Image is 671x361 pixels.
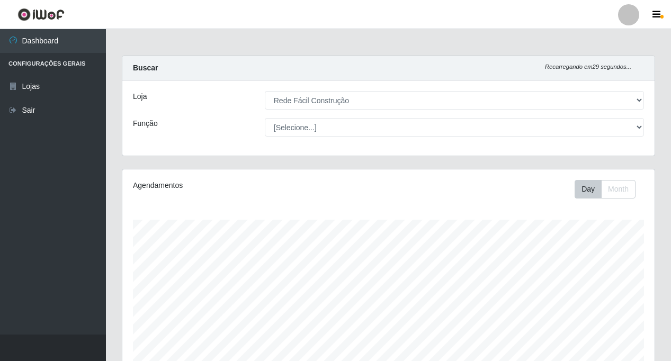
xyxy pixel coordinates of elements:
[133,180,337,191] div: Agendamentos
[575,180,602,198] button: Day
[133,118,158,129] label: Função
[575,180,644,198] div: Toolbar with button groups
[133,91,147,102] label: Loja
[17,8,65,21] img: CoreUI Logo
[545,64,631,70] i: Recarregando em 29 segundos...
[133,64,158,72] strong: Buscar
[601,180,636,198] button: Month
[575,180,636,198] div: First group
